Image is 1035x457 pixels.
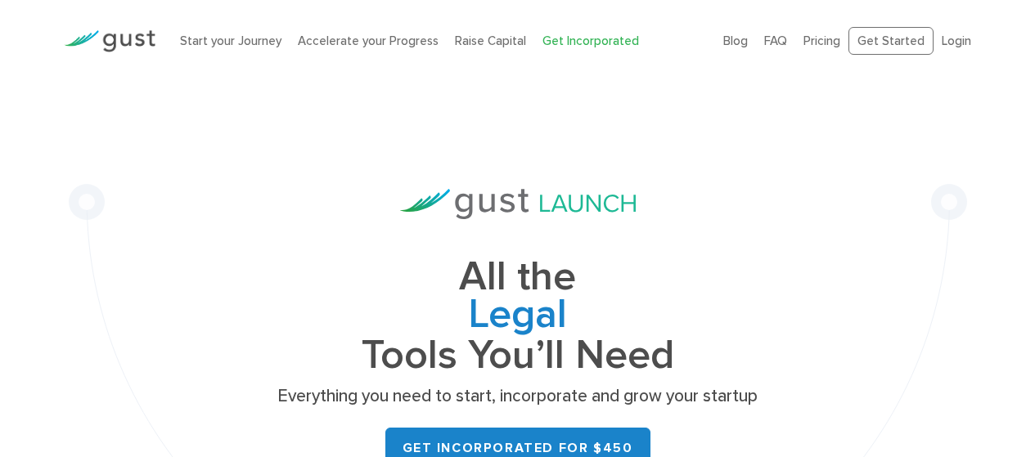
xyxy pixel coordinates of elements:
[298,34,439,48] a: Accelerate your Progress
[455,34,526,48] a: Raise Capital
[723,34,748,48] a: Blog
[64,30,155,52] img: Gust Logo
[942,34,971,48] a: Login
[764,34,787,48] a: FAQ
[542,34,639,48] a: Get Incorporated
[803,34,840,48] a: Pricing
[180,34,281,48] a: Start your Journey
[272,258,763,374] h1: All the Tools You’ll Need
[272,296,763,337] span: Legal
[848,27,934,56] a: Get Started
[272,385,763,408] p: Everything you need to start, incorporate and grow your startup
[400,189,636,219] img: Gust Launch Logo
